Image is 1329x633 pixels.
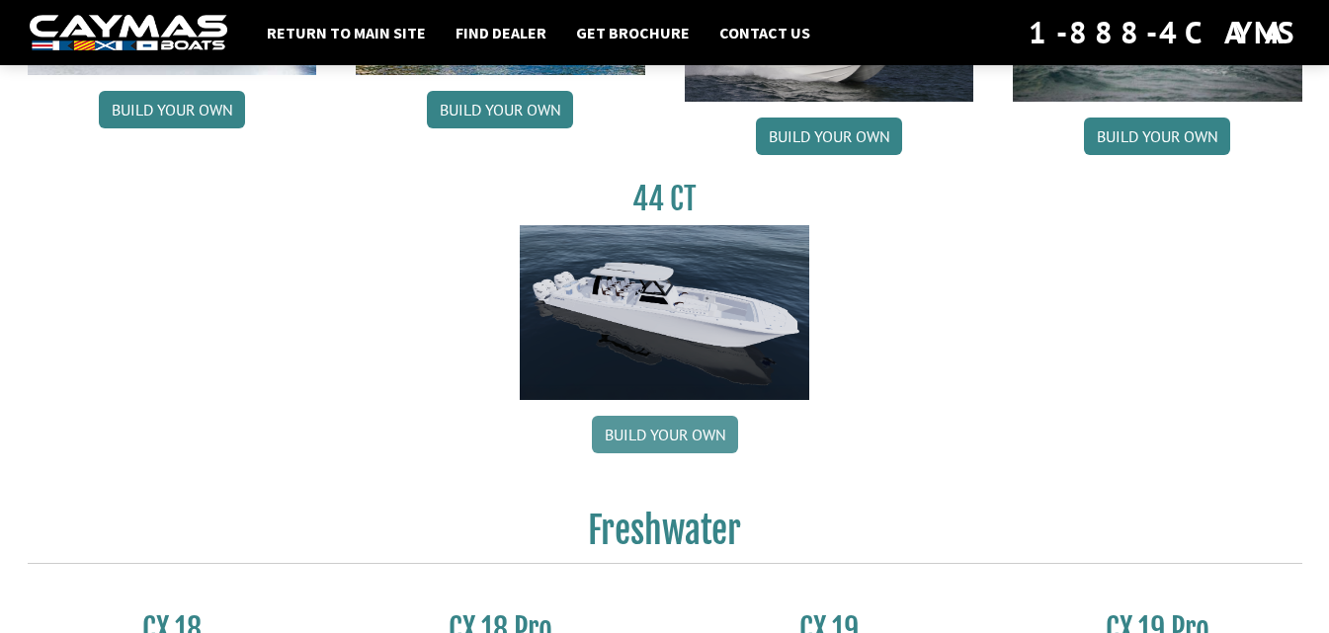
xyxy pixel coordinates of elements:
div: 1-888-4CAYMAS [1029,11,1299,54]
a: Build your own [592,416,738,453]
a: Return to main site [257,20,436,45]
h2: Freshwater [28,509,1302,564]
a: Contact Us [709,20,820,45]
a: Build your own [99,91,245,128]
a: Build your own [427,91,573,128]
img: white-logo-c9c8dbefe5ff5ceceb0f0178aa75bf4bb51f6bca0971e226c86eb53dfe498488.png [30,15,227,51]
a: Get Brochure [566,20,700,45]
a: Build your own [1084,118,1230,155]
a: Build your own [756,118,902,155]
a: Find Dealer [446,20,556,45]
img: 44ct_background.png [520,225,809,401]
h3: 44 CT [520,181,809,217]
